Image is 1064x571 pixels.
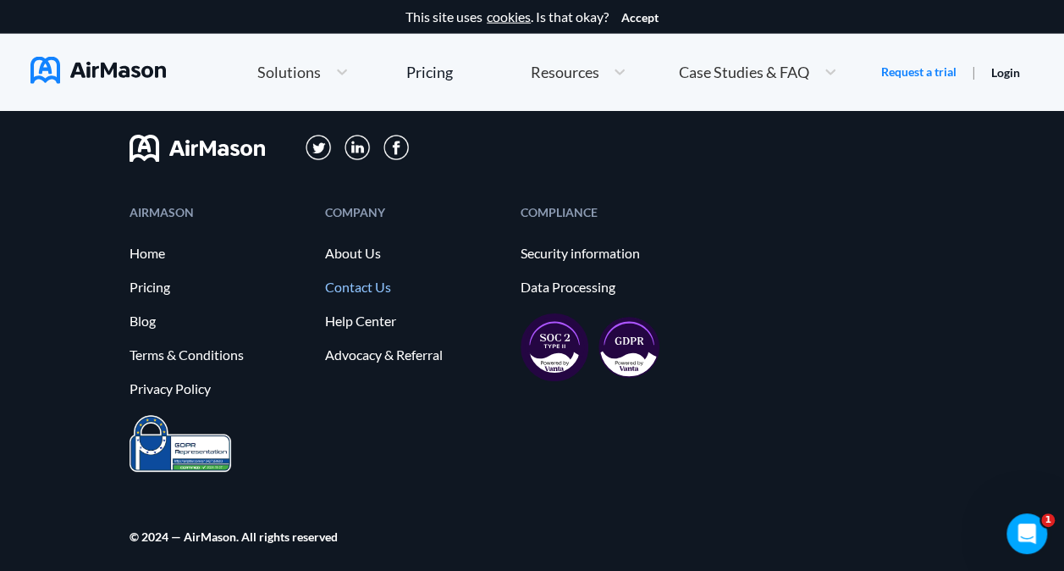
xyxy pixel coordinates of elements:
a: Home [130,246,308,261]
a: About Us [325,246,504,261]
div: COMPANY [325,207,504,218]
img: svg+xml;base64,PHN2ZyB3aWR0aD0iMTYwIiBoZWlnaHQ9IjMyIiB2aWV3Qm94PSIwIDAgMTYwIDMyIiBmaWxsPSJub25lIi... [130,135,265,162]
span: Solutions [257,64,321,80]
a: Terms & Conditions [130,347,308,363]
a: Security information [521,246,699,261]
span: Resources [530,64,598,80]
div: Pricing [406,64,453,80]
button: Accept cookies [621,11,659,25]
div: © 2024 — AirMason. All rights reserved [130,531,338,542]
a: Privacy Policy [130,381,308,396]
a: cookies [487,9,531,25]
img: svg+xml;base64,PD94bWwgdmVyc2lvbj0iMS4wIiBlbmNvZGluZz0iVVRGLTgiPz4KPHN2ZyB3aWR0aD0iMzBweCIgaGVpZ2... [383,135,409,160]
a: Help Center [325,313,504,329]
img: svg+xml;base64,PD94bWwgdmVyc2lvbj0iMS4wIiBlbmNvZGluZz0iVVRGLTgiPz4KPHN2ZyB3aWR0aD0iMzFweCIgaGVpZ2... [306,135,332,161]
a: Login [991,65,1020,80]
a: Request a trial [881,64,956,80]
a: Pricing [406,57,453,87]
div: COMPLIANCE [521,207,699,218]
img: gdpr-98ea35551734e2af8fd9405dbdaf8c18.svg [598,317,659,378]
img: soc2-17851990f8204ed92eb8cdb2d5e8da73.svg [521,313,588,381]
div: AIRMASON [130,207,308,218]
span: Case Studies & FAQ [679,64,809,80]
a: Advocacy & Referral [325,347,504,363]
img: svg+xml;base64,PD94bWwgdmVyc2lvbj0iMS4wIiBlbmNvZGluZz0iVVRGLTgiPz4KPHN2ZyB3aWR0aD0iMzFweCIgaGVpZ2... [345,135,371,161]
a: Data Processing [521,280,699,295]
iframe: Intercom live chat [1006,513,1047,554]
img: AirMason Logo [30,57,166,84]
a: Pricing [130,280,308,295]
span: 1 [1041,513,1055,527]
span: | [972,64,976,80]
a: Blog [130,313,308,329]
img: prighter-certificate-eu-7c0b0bead1821e86115914626e15d079.png [130,415,231,472]
a: Contact Us [325,280,504,295]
